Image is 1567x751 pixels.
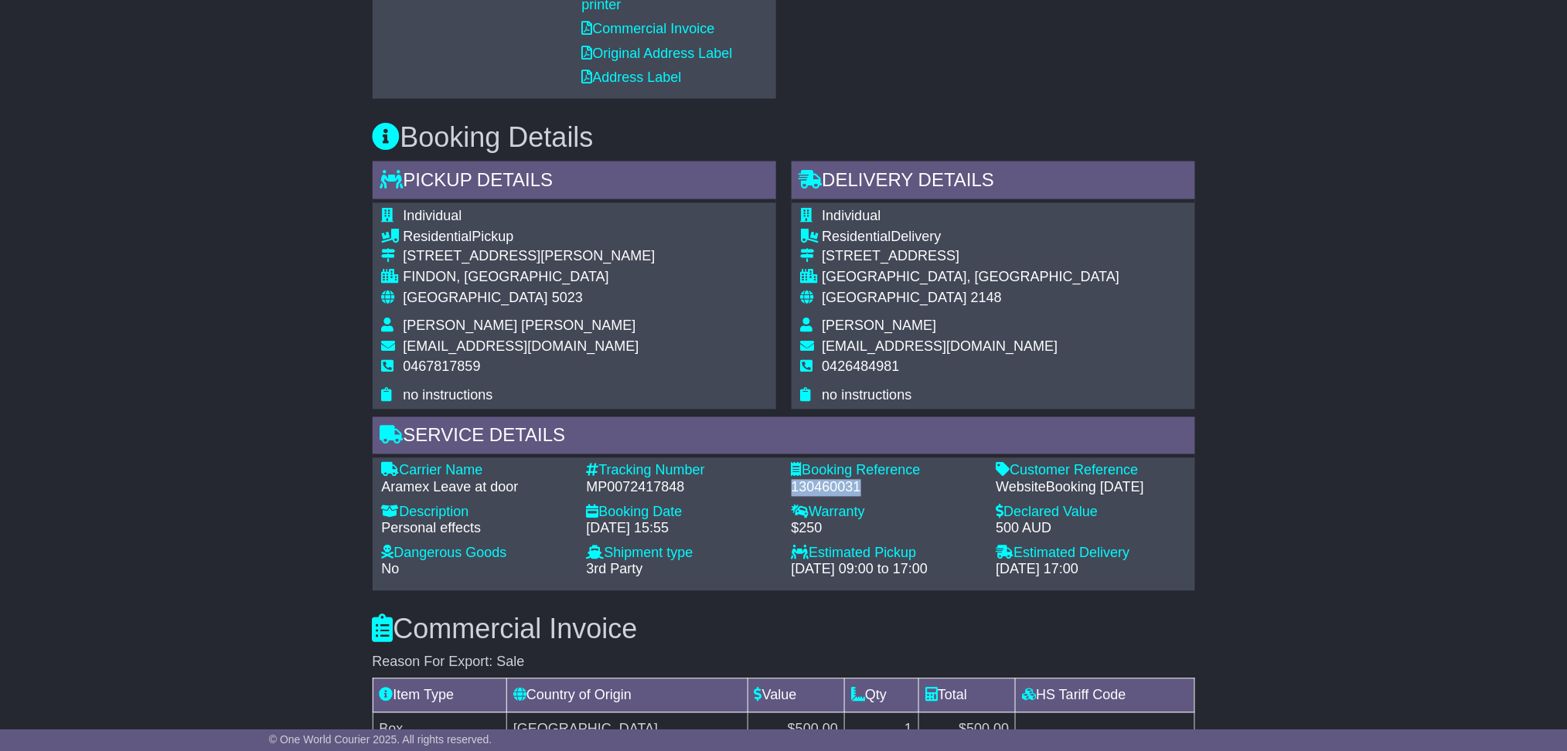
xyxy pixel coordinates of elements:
[382,562,400,577] span: No
[792,463,981,480] div: Booking Reference
[404,229,472,244] span: Residential
[373,122,1195,153] h3: Booking Details
[1016,679,1194,713] td: HS Tariff Code
[404,229,656,246] div: Pickup
[823,270,1120,287] div: [GEOGRAPHIC_DATA], [GEOGRAPHIC_DATA]
[404,249,656,266] div: [STREET_ADDRESS][PERSON_NAME]
[382,521,571,538] div: Personal effects
[404,318,636,334] span: [PERSON_NAME] [PERSON_NAME]
[587,562,643,577] span: 3rd Party
[823,291,967,306] span: [GEOGRAPHIC_DATA]
[404,270,656,287] div: FINDON, [GEOGRAPHIC_DATA]
[552,291,583,306] span: 5023
[823,208,881,223] span: Individual
[373,161,776,203] div: Pickup Details
[507,713,748,747] td: [GEOGRAPHIC_DATA]
[587,480,776,497] div: MP0072417848
[823,229,891,244] span: Residential
[823,359,900,375] span: 0426484981
[792,562,981,579] div: [DATE] 09:00 to 17:00
[996,562,1186,579] div: [DATE] 17:00
[792,545,981,562] div: Estimated Pickup
[919,679,1016,713] td: Total
[823,339,1058,355] span: [EMAIL_ADDRESS][DOMAIN_NAME]
[587,463,776,480] div: Tracking Number
[996,521,1186,538] div: 500 AUD
[382,545,571,562] div: Dangerous Goods
[748,713,844,747] td: $500.00
[582,46,733,61] a: Original Address Label
[373,679,507,713] td: Item Type
[373,654,1195,671] div: Reason For Export: Sale
[845,713,919,747] td: 1
[587,545,776,562] div: Shipment type
[823,249,1120,266] div: [STREET_ADDRESS]
[996,463,1186,480] div: Customer Reference
[587,521,776,538] div: [DATE] 15:55
[587,505,776,522] div: Booking Date
[971,291,1002,306] span: 2148
[507,679,748,713] td: Country of Origin
[582,70,682,85] a: Address Label
[996,480,1186,497] div: WebsiteBooking [DATE]
[404,388,493,403] span: no instructions
[823,229,1120,246] div: Delivery
[919,713,1016,747] td: $500.00
[792,521,981,538] div: $250
[823,318,937,334] span: [PERSON_NAME]
[845,679,919,713] td: Qty
[823,388,912,403] span: no instructions
[373,713,507,747] td: Box
[996,505,1186,522] div: Declared Value
[792,480,981,497] div: 130460031
[792,161,1195,203] div: Delivery Details
[382,463,571,480] div: Carrier Name
[382,505,571,522] div: Description
[404,208,462,223] span: Individual
[748,679,844,713] td: Value
[404,339,639,355] span: [EMAIL_ADDRESS][DOMAIN_NAME]
[582,21,715,36] a: Commercial Invoice
[382,480,571,497] div: Aramex Leave at door
[404,359,481,375] span: 0467817859
[269,733,492,746] span: © One World Courier 2025. All rights reserved.
[792,505,981,522] div: Warranty
[373,614,1195,645] h3: Commercial Invoice
[404,291,548,306] span: [GEOGRAPHIC_DATA]
[373,417,1195,459] div: Service Details
[996,545,1186,562] div: Estimated Delivery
